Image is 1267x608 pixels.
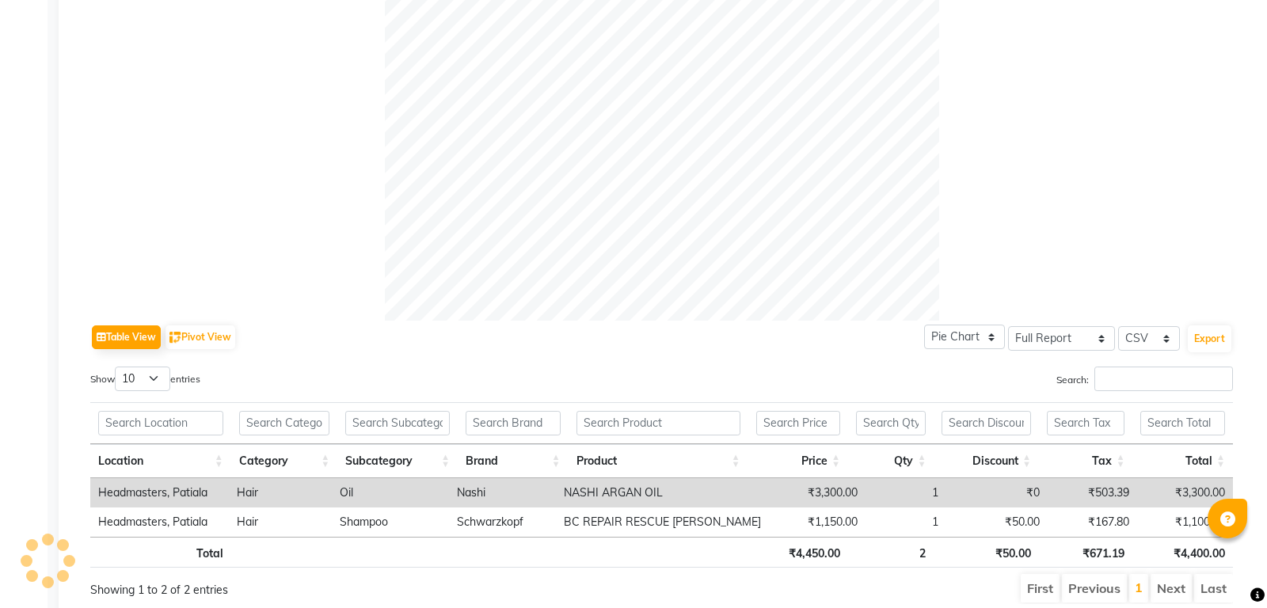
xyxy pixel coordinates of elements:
th: Tax: activate to sort column ascending [1039,444,1132,478]
th: ₹50.00 [934,537,1039,568]
td: ₹1,100.00 [1137,507,1233,537]
button: Table View [92,325,161,349]
td: ₹167.80 [1048,507,1137,537]
th: 2 [848,537,934,568]
th: Product: activate to sort column ascending [569,444,748,478]
td: ₹1,150.00 [769,507,865,537]
td: NASHI ARGAN OIL [556,478,769,507]
button: Pivot View [166,325,235,349]
input: Search Brand [466,411,561,435]
th: Location: activate to sort column ascending [90,444,231,478]
th: Price: activate to sort column ascending [748,444,849,478]
div: Showing 1 to 2 of 2 entries [90,572,553,598]
td: Headmasters, Patiala [90,478,229,507]
td: ₹50.00 [946,507,1048,537]
input: Search Location [98,411,223,435]
th: Total [90,537,231,568]
td: BC REPAIR RESCUE [PERSON_NAME] [556,507,769,537]
td: Headmasters, Patiala [90,507,229,537]
label: Search: [1056,367,1233,391]
td: ₹503.39 [1048,478,1137,507]
th: Brand: activate to sort column ascending [458,444,569,478]
th: Subcategory: activate to sort column ascending [337,444,458,478]
button: Export [1188,325,1231,352]
th: ₹4,400.00 [1132,537,1233,568]
img: pivot.png [169,332,181,344]
td: Hair [229,478,332,507]
td: Oil [332,478,449,507]
th: Category: activate to sort column ascending [231,444,338,478]
input: Search: [1094,367,1233,391]
td: ₹0 [946,478,1048,507]
input: Search Price [756,411,841,435]
td: Shampoo [332,507,449,537]
td: ₹3,300.00 [1137,478,1233,507]
td: Schwarzkopf [449,507,556,537]
input: Search Category [239,411,330,435]
th: Total: activate to sort column ascending [1132,444,1233,478]
input: Search Total [1140,411,1225,435]
label: Show entries [90,367,200,391]
input: Search Subcategory [345,411,450,435]
td: Nashi [449,478,556,507]
input: Search Product [576,411,740,435]
a: 1 [1135,579,1143,595]
th: Qty: activate to sort column ascending [848,444,934,478]
td: 1 [866,478,946,507]
th: Discount: activate to sort column ascending [934,444,1039,478]
input: Search Discount [942,411,1031,435]
td: ₹3,300.00 [769,478,865,507]
input: Search Qty [856,411,926,435]
td: 1 [866,507,946,537]
td: Hair [229,507,332,537]
input: Search Tax [1047,411,1124,435]
th: ₹671.19 [1039,537,1132,568]
select: Showentries [115,367,170,391]
th: ₹4,450.00 [748,537,849,568]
